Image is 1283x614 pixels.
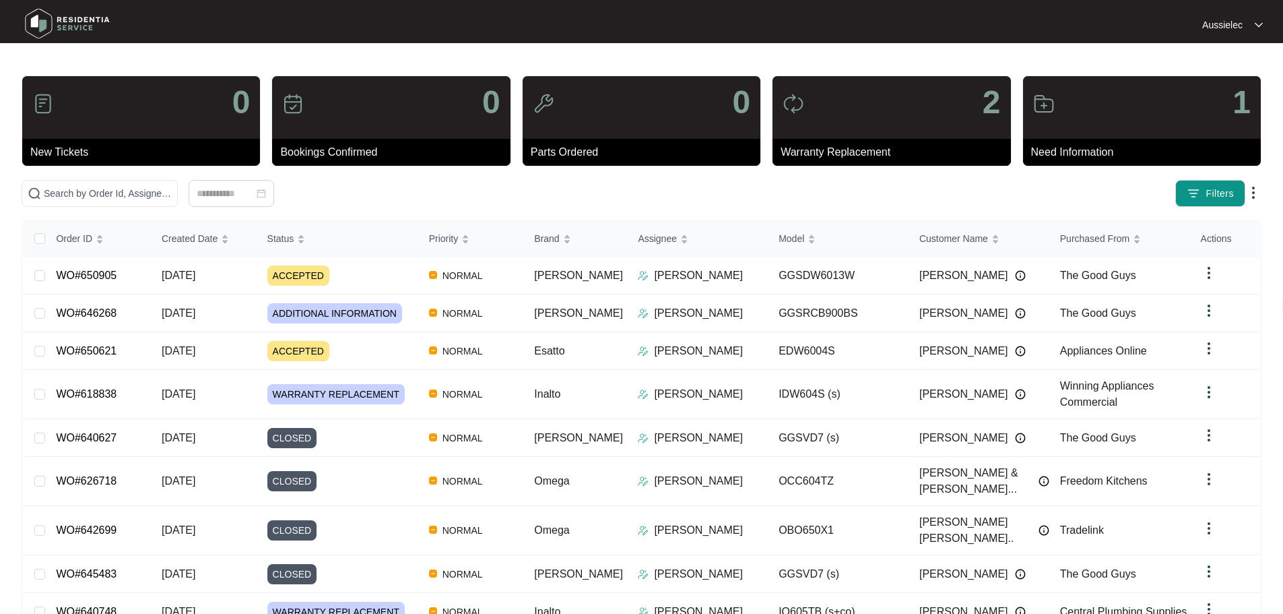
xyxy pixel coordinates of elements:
[638,270,649,281] img: Assigner Icon
[1201,520,1217,536] img: dropdown arrow
[437,473,488,489] span: NORMAL
[437,386,488,402] span: NORMAL
[638,346,649,357] img: Assigner Icon
[654,566,743,582] p: [PERSON_NAME]
[1232,86,1251,119] p: 1
[534,388,560,400] span: Inalto
[1060,432,1136,443] span: The Good Guys
[56,345,117,357] a: WO#650621
[523,221,627,257] th: Brand
[267,266,329,286] span: ACCEPTED
[1201,563,1217,580] img: dropdown arrow
[1245,185,1261,201] img: dropdown arrow
[232,86,251,119] p: 0
[56,231,92,246] span: Order ID
[1049,221,1190,257] th: Purchased From
[654,343,743,359] p: [PERSON_NAME]
[534,231,559,246] span: Brand
[429,570,437,578] img: Vercel Logo
[267,303,402,324] span: ADDITIONAL INFORMATION
[1060,380,1154,408] span: Winning Appliances Commercial
[1060,231,1129,246] span: Purchased From
[909,221,1049,257] th: Customer Name
[768,332,909,370] td: EDW6004S
[429,346,437,355] img: Vercel Logo
[282,93,304,115] img: icon
[1201,384,1217,400] img: dropdown arrow
[534,307,623,319] span: [PERSON_NAME]
[162,568,195,580] span: [DATE]
[1060,475,1148,487] span: Freedom Kitchens
[1201,427,1217,443] img: dropdown arrow
[162,307,195,319] span: [DATE]
[1255,22,1263,28] img: dropdown arrow
[1201,265,1217,281] img: dropdown arrow
[1015,346,1026,357] img: Info icon
[534,432,623,443] span: [PERSON_NAME]
[56,475,117,487] a: WO#626718
[654,386,743,402] p: [PERSON_NAME]
[56,388,117,400] a: WO#618838
[267,520,317,541] span: CLOSED
[56,270,117,281] a: WO#650905
[638,433,649,443] img: Assigner Icon
[919,305,1008,321] span: [PERSON_NAME]
[429,433,437,441] img: Vercel Logo
[1039,476,1049,487] img: Info icon
[919,386,1008,402] span: [PERSON_NAME]
[654,268,743,284] p: [PERSON_NAME]
[919,566,1008,582] span: [PERSON_NAME]
[429,526,437,534] img: Vercel Logo
[437,305,488,321] span: NORMAL
[429,271,437,279] img: Vercel Logo
[1201,303,1217,319] img: dropdown arrow
[267,341,329,361] span: ACCEPTED
[1187,187,1200,200] img: filter icon
[162,345,195,357] span: [DATE]
[437,566,488,582] span: NORMAL
[531,144,760,160] p: Parts Ordered
[429,231,459,246] span: Priority
[1201,340,1217,357] img: dropdown arrow
[45,221,151,257] th: Order ID
[533,93,554,115] img: icon
[781,144,1010,160] p: Warranty Replacement
[1031,144,1261,160] p: Need Information
[267,428,317,448] span: CLOSED
[534,475,569,487] span: Omega
[162,475,195,487] span: [DATE]
[437,430,488,446] span: NORMAL
[162,432,195,443] span: [DATE]
[151,221,257,257] th: Created Date
[654,430,743,446] p: [PERSON_NAME]
[534,270,623,281] span: [PERSON_NAME]
[534,345,564,357] span: Esatto
[919,465,1032,497] span: [PERSON_NAME] & [PERSON_NAME]...
[267,384,405,404] span: WARRANTY REPLACEMENT
[638,476,649,487] img: Assigner Icon
[768,370,909,419] td: IDW604S (s)
[1015,569,1026,580] img: Info icon
[56,307,117,319] a: WO#646268
[56,568,117,580] a: WO#645483
[919,268,1008,284] span: [PERSON_NAME]
[768,419,909,457] td: GGSVD7 (s)
[1060,524,1104,536] span: Tradelink
[768,457,909,506] td: OCC604TZ
[56,432,117,443] a: WO#640627
[1015,433,1026,443] img: Info icon
[1039,525,1049,536] img: Info icon
[44,186,172,201] input: Search by Order Id, Assignee Name, Customer Name, Brand and Model
[1190,221,1260,257] th: Actions
[1060,307,1136,319] span: The Good Guys
[429,309,437,317] img: Vercel Logo
[30,144,260,160] p: New Tickets
[437,343,488,359] span: NORMAL
[919,430,1008,446] span: [PERSON_NAME]
[1015,389,1026,400] img: Info icon
[1060,270,1136,281] span: The Good Guys
[919,231,988,246] span: Customer Name
[983,86,1001,119] p: 2
[1015,270,1026,281] img: Info icon
[162,270,195,281] span: [DATE]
